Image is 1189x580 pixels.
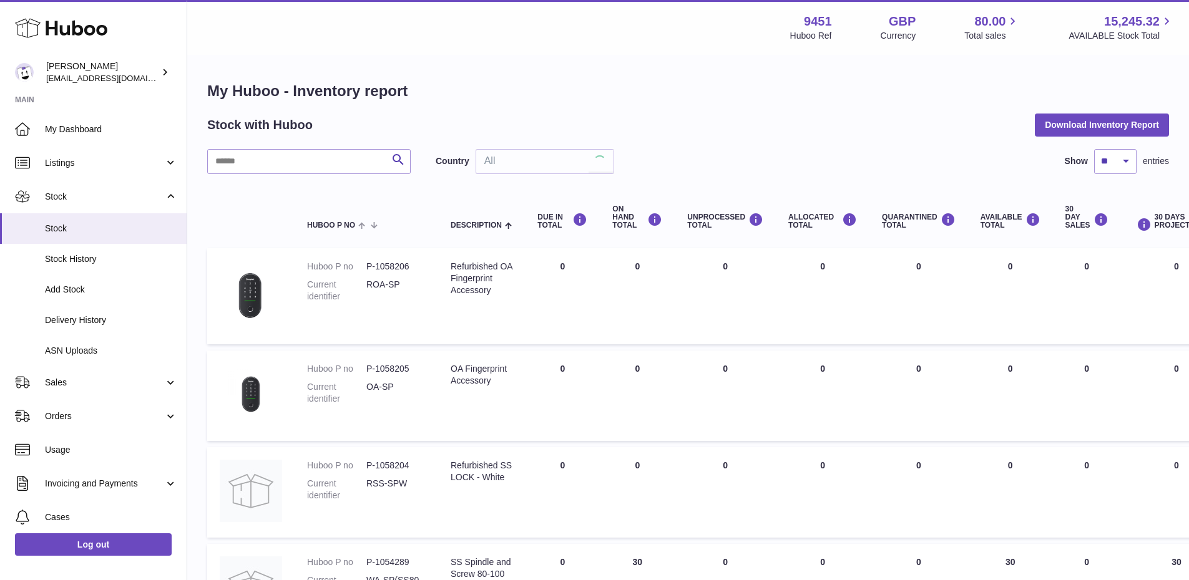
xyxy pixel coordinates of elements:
span: 0 [916,557,921,567]
div: Refurbished SS LOCK - White [451,460,512,483]
div: DUE IN TOTAL [537,213,587,230]
span: Huboo P no [307,221,355,230]
dd: OA-SP [366,381,426,405]
div: 30 DAY SALES [1065,205,1108,230]
label: Show [1065,155,1088,167]
dt: Huboo P no [307,460,366,471]
div: Huboo Ref [790,30,832,42]
td: 0 [525,350,600,441]
td: 0 [968,447,1053,538]
dd: RSS-SPW [366,478,426,501]
dd: P-1058205 [366,363,426,375]
span: Listings [45,157,164,169]
img: product image [220,363,282,425]
span: My Dashboard [45,123,177,135]
strong: 9451 [804,13,832,30]
div: UNPROCESSED Total [687,213,763,230]
td: 0 [675,447,776,538]
dt: Huboo P no [307,261,366,273]
div: QUARANTINED Total [882,213,956,230]
h1: My Huboo - Inventory report [207,81,1169,101]
td: 0 [968,350,1053,441]
dt: Huboo P no [307,363,366,375]
span: Add Stock [45,284,177,296]
td: 0 [776,447,869,538]
td: 0 [1053,248,1121,344]
span: 0 [916,364,921,374]
dd: P-1058204 [366,460,426,471]
div: OA Fingerprint Accessory [451,363,512,387]
span: Stock [45,223,177,234]
div: Currency [881,30,916,42]
button: Download Inventory Report [1035,114,1169,136]
span: Cases [45,511,177,523]
span: Orders [45,410,164,422]
span: Sales [45,377,164,389]
span: 0 [916,460,921,470]
span: Stock [45,191,164,203]
img: product image [220,460,282,522]
a: Log out [15,533,172,556]
span: Invoicing and Payments [45,478,164,490]
div: [PERSON_NAME] [46,60,159,84]
a: 80.00 Total sales [964,13,1020,42]
dd: P-1054289 [366,556,426,568]
span: entries [1143,155,1169,167]
div: ON HAND Total [612,205,662,230]
dt: Current identifier [307,279,366,302]
img: product image [220,261,282,329]
strong: GBP [889,13,916,30]
dt: Current identifier [307,478,366,501]
div: SS Spindle and Screw 80-100 [451,556,512,580]
img: internalAdmin-9451@internal.huboo.com [15,63,34,82]
span: 15,245.32 [1104,13,1160,30]
h2: Stock with Huboo [207,117,313,133]
td: 0 [525,447,600,538]
span: 80.00 [974,13,1006,30]
span: Usage [45,444,177,456]
td: 0 [600,248,675,344]
span: [EMAIL_ADDRESS][DOMAIN_NAME] [46,73,183,83]
td: 0 [600,350,675,441]
td: 0 [675,248,776,344]
td: 0 [776,248,869,344]
dd: ROA-SP [366,279,426,302]
dd: P-1058206 [366,261,426,273]
td: 0 [525,248,600,344]
dt: Current identifier [307,381,366,405]
td: 0 [776,350,869,441]
span: Total sales [964,30,1020,42]
span: ASN Uploads [45,345,177,357]
div: AVAILABLE Total [981,213,1040,230]
label: Country [436,155,469,167]
span: AVAILABLE Stock Total [1069,30,1174,42]
td: 0 [1053,350,1121,441]
td: 0 [600,447,675,538]
span: Delivery History [45,314,177,326]
span: Description [451,221,502,230]
td: 0 [675,350,776,441]
td: 0 [1053,447,1121,538]
div: Refurbished OA Fingerprint Accessory [451,261,512,296]
dt: Huboo P no [307,556,366,568]
span: 0 [916,261,921,271]
span: Stock History [45,253,177,265]
td: 0 [968,248,1053,344]
a: 15,245.32 AVAILABLE Stock Total [1069,13,1174,42]
div: ALLOCATED Total [788,213,857,230]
